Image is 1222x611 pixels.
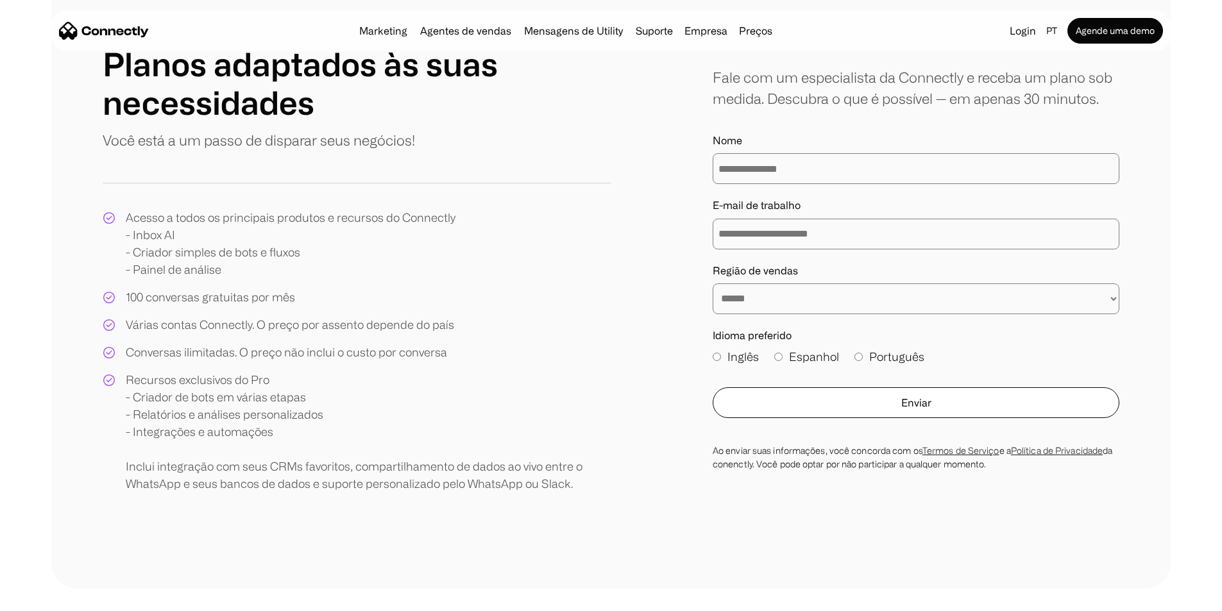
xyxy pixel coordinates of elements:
[126,289,295,306] div: 100 conversas gratuitas por mês
[774,348,839,365] label: Espanhol
[854,348,924,365] label: Português
[774,353,783,361] input: Espanhol
[631,26,678,36] a: Suporte
[713,330,1119,342] label: Idioma preferido
[713,199,1119,212] label: E-mail de trabalho
[126,316,454,333] div: Várias contas Connectly. O preço por assento depende do país
[126,209,455,278] div: Acesso a todos os principais produtos e recursos do Connectly - Inbox AI - Criador simples de bot...
[126,371,611,492] div: Recursos exclusivos do Pro - Criador de bots em várias etapas - Relatórios e análises personaliza...
[1005,22,1041,40] a: Login
[13,587,77,607] aside: Language selected: Português (Brasil)
[126,344,447,361] div: Conversas ilimitadas. O preço não inclui o custo por conversa
[1067,18,1163,44] a: Agende uma demo
[713,348,759,365] label: Inglês
[415,26,516,36] a: Agentes de vendas
[519,26,628,36] a: Mensagens de Utility
[26,589,77,607] ul: Language list
[1011,446,1103,455] a: Política de Privacidade
[922,446,999,455] a: Termos de Serviço
[713,353,721,361] input: Inglês
[103,130,415,151] p: Você está a um passo de disparar seus negócios!
[354,26,412,36] a: Marketing
[103,45,611,122] h1: Planos adaptados às suas necessidades
[734,26,777,36] a: Preços
[713,135,1119,147] label: Nome
[713,444,1119,471] div: Ao enviar suas informações, você concorda com os e a da conenctly. Você pode optar por não partic...
[59,21,149,40] a: home
[713,67,1119,109] div: Fale com um especialista da Connectly e receba um plano sob medida. Descubra o que é possível — e...
[681,22,731,40] div: Empresa
[1046,22,1057,40] div: pt
[713,387,1119,418] button: Enviar
[684,22,727,40] div: Empresa
[1041,22,1065,40] div: pt
[713,265,1119,277] label: Região de vendas
[854,353,863,361] input: Português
